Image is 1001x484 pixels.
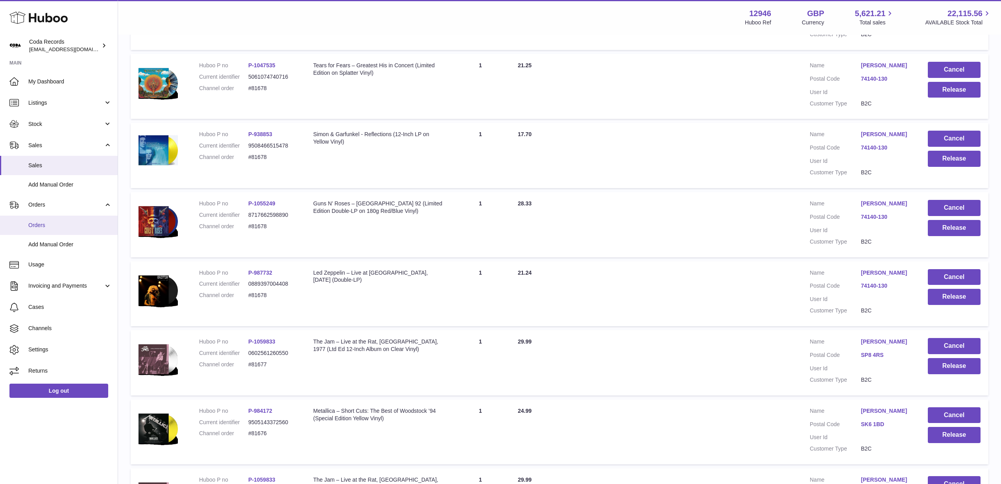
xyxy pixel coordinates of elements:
[248,338,275,345] a: P-1059833
[810,307,861,314] dt: Customer Type
[518,62,532,68] span: 21.25
[802,19,824,26] div: Currency
[928,200,981,216] button: Cancel
[810,351,861,361] dt: Postal Code
[139,200,178,242] img: 1755524446.png
[810,338,861,347] dt: Name
[199,476,248,484] dt: Huboo P no
[248,153,297,161] dd: #81678
[861,407,912,415] a: [PERSON_NAME]
[199,361,248,368] dt: Channel order
[451,261,510,327] td: 1
[199,85,248,92] dt: Channel order
[861,351,912,359] a: SP8 4RS
[28,99,103,107] span: Listings
[749,8,771,19] strong: 12946
[810,269,861,279] dt: Name
[248,361,297,368] dd: #81677
[199,292,248,299] dt: Channel order
[28,201,103,209] span: Orders
[861,445,912,453] dd: B2C
[928,151,981,167] button: Release
[861,131,912,138] a: [PERSON_NAME]
[518,338,532,345] span: 29.99
[861,100,912,107] dd: B2C
[248,419,297,426] dd: 9505143372560
[810,282,861,292] dt: Postal Code
[518,270,532,276] span: 21.24
[248,408,272,414] a: P-984172
[810,75,861,85] dt: Postal Code
[861,213,912,221] a: 74140-130
[248,349,297,357] dd: 0602561260550
[248,292,297,299] dd: #81678
[928,407,981,423] button: Cancel
[28,142,103,149] span: Sales
[810,365,861,372] dt: User Id
[810,407,861,417] dt: Name
[28,120,103,128] span: Stock
[855,8,895,26] a: 5,621.21 Total sales
[861,269,912,277] a: [PERSON_NAME]
[199,349,248,357] dt: Current identifier
[248,430,297,437] dd: #81676
[9,40,21,52] img: haz@pcatmedia.com
[248,223,297,230] dd: #81678
[518,477,532,483] span: 29.99
[199,142,248,150] dt: Current identifier
[810,434,861,441] dt: User Id
[810,100,861,107] dt: Customer Type
[28,325,112,332] span: Channels
[925,8,992,26] a: 22,115.56 AVAILABLE Stock Total
[28,222,112,229] span: Orders
[810,89,861,96] dt: User Id
[928,358,981,374] button: Release
[313,338,443,353] div: The Jam – Live at the Rat, [GEOGRAPHIC_DATA], 1977 (Ltd Ed 12-Inch Album on Clear Vinyl)
[199,211,248,219] dt: Current identifier
[451,330,510,395] td: 1
[139,131,178,170] img: 1705921979.jpg
[248,142,297,150] dd: 9508466515478
[199,200,248,207] dt: Huboo P no
[810,296,861,303] dt: User Id
[313,200,443,215] div: Guns N’ Roses – [GEOGRAPHIC_DATA] 92 (Limited Edition Double-LP on 180g Red/Blue Vinyl)
[810,213,861,223] dt: Postal Code
[928,62,981,78] button: Cancel
[451,123,510,188] td: 1
[928,289,981,305] button: Release
[928,338,981,354] button: Cancel
[810,144,861,153] dt: Postal Code
[248,270,272,276] a: P-987732
[861,169,912,176] dd: B2C
[451,54,510,119] td: 1
[28,162,112,169] span: Sales
[139,407,178,450] img: 129461715191426.png
[928,220,981,236] button: Release
[861,307,912,314] dd: B2C
[451,399,510,465] td: 1
[248,280,297,288] dd: 0889397004408
[947,8,983,19] span: 22,115.56
[199,62,248,69] dt: Huboo P no
[518,408,532,414] span: 24.99
[810,62,861,71] dt: Name
[810,131,861,140] dt: Name
[855,8,886,19] span: 5,621.21
[861,421,912,428] a: SK6 1BD
[810,200,861,209] dt: Name
[518,200,532,207] span: 28.33
[248,477,275,483] a: P-1059833
[928,269,981,285] button: Cancel
[745,19,771,26] div: Huboo Ref
[199,223,248,230] dt: Channel order
[313,131,443,146] div: Simon & Garfunkel - Reflections (12-Inch LP on Yellow Vinyl)
[810,169,861,176] dt: Customer Type
[199,338,248,345] dt: Huboo P no
[861,75,912,83] a: 74140-130
[248,62,275,68] a: P-1047535
[810,445,861,453] dt: Customer Type
[861,376,912,384] dd: B2C
[199,131,248,138] dt: Huboo P no
[928,427,981,443] button: Release
[28,303,112,311] span: Cases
